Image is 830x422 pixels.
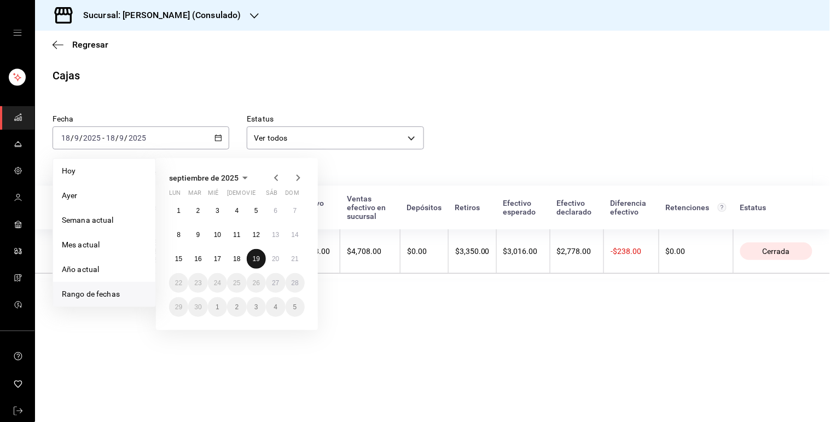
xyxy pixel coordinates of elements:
input: ---- [83,134,101,142]
button: 18 de septiembre de 2025 [227,249,246,269]
button: 1 de octubre de 2025 [208,297,227,317]
abbr: 13 de septiembre de 2025 [272,231,279,239]
label: Fecha [53,115,229,123]
button: 8 de septiembre de 2025 [169,225,188,245]
abbr: jueves [227,189,292,201]
abbr: 30 de septiembre de 2025 [194,303,201,311]
abbr: 20 de septiembre de 2025 [272,255,279,263]
abbr: 25 de septiembre de 2025 [233,279,240,287]
button: Regresar [53,39,108,50]
span: / [125,134,128,142]
div: Diferencia efectivo [611,199,653,216]
span: Semana actual [62,215,147,226]
div: Efectivo esperado [503,199,543,216]
div: $3,350.00 [455,247,490,256]
abbr: 22 de septiembre de 2025 [175,279,182,287]
button: 11 de septiembre de 2025 [227,225,246,245]
input: ---- [128,134,147,142]
button: septiembre de 2025 [169,171,252,184]
abbr: 3 de octubre de 2025 [254,303,258,311]
span: / [71,134,74,142]
div: $2,778.00 [557,247,597,256]
button: 5 de octubre de 2025 [286,297,305,317]
abbr: 4 de octubre de 2025 [274,303,277,311]
abbr: 4 de septiembre de 2025 [235,207,239,215]
div: -$238.00 [611,247,652,256]
abbr: 2 de septiembre de 2025 [196,207,200,215]
span: septiembre de 2025 [169,174,239,182]
button: 16 de septiembre de 2025 [188,249,207,269]
button: 17 de septiembre de 2025 [208,249,227,269]
div: $4,708.00 [347,247,393,256]
button: 4 de octubre de 2025 [266,297,285,317]
div: $0.00 [666,247,727,256]
abbr: 26 de septiembre de 2025 [253,279,260,287]
abbr: 7 de septiembre de 2025 [293,207,297,215]
button: 19 de septiembre de 2025 [247,249,266,269]
span: Cerrada [758,247,794,256]
button: 2 de septiembre de 2025 [188,201,207,221]
abbr: 3 de septiembre de 2025 [216,207,219,215]
div: Retenciones [665,203,727,212]
span: Hoy [62,165,147,177]
button: 1 de septiembre de 2025 [169,201,188,221]
div: $0.00 [407,247,442,256]
span: / [115,134,119,142]
abbr: 11 de septiembre de 2025 [233,231,240,239]
div: Retiros [455,203,490,212]
button: 10 de septiembre de 2025 [208,225,227,245]
button: open drawer [13,28,22,37]
input: -- [74,134,79,142]
abbr: 29 de septiembre de 2025 [175,303,182,311]
abbr: 9 de septiembre de 2025 [196,231,200,239]
abbr: 23 de septiembre de 2025 [194,279,201,287]
span: Año actual [62,264,147,275]
button: 15 de septiembre de 2025 [169,249,188,269]
button: 4 de septiembre de 2025 [227,201,246,221]
label: Estatus [247,115,423,123]
abbr: 14 de septiembre de 2025 [292,231,299,239]
button: 13 de septiembre de 2025 [266,225,285,245]
span: - [102,134,105,142]
abbr: sábado [266,189,277,201]
button: 27 de septiembre de 2025 [266,273,285,293]
button: 14 de septiembre de 2025 [286,225,305,245]
abbr: 19 de septiembre de 2025 [253,255,260,263]
button: 3 de octubre de 2025 [247,297,266,317]
abbr: lunes [169,189,181,201]
div: Depósitos [407,203,442,212]
div: $3,016.00 [503,247,543,256]
abbr: 27 de septiembre de 2025 [272,279,279,287]
abbr: 1 de septiembre de 2025 [177,207,181,215]
button: 24 de septiembre de 2025 [208,273,227,293]
span: Rango de fechas [62,288,147,300]
button: 23 de septiembre de 2025 [188,273,207,293]
abbr: 2 de octubre de 2025 [235,303,239,311]
abbr: 5 de octubre de 2025 [293,303,297,311]
abbr: viernes [247,189,256,201]
div: Efectivo declarado [556,199,597,216]
button: 28 de septiembre de 2025 [286,273,305,293]
div: Ver todos [247,126,423,149]
button: 3 de septiembre de 2025 [208,201,227,221]
abbr: 6 de septiembre de 2025 [274,207,277,215]
button: 22 de septiembre de 2025 [169,273,188,293]
button: 21 de septiembre de 2025 [286,249,305,269]
button: 25 de septiembre de 2025 [227,273,246,293]
abbr: 10 de septiembre de 2025 [214,231,221,239]
abbr: 18 de septiembre de 2025 [233,255,240,263]
button: 2 de octubre de 2025 [227,297,246,317]
abbr: 15 de septiembre de 2025 [175,255,182,263]
input: -- [119,134,125,142]
abbr: 5 de septiembre de 2025 [254,207,258,215]
button: 20 de septiembre de 2025 [266,249,285,269]
button: 30 de septiembre de 2025 [188,297,207,317]
div: Ventas efectivo en sucursal [347,194,394,221]
input: -- [106,134,115,142]
h3: Sucursal: [PERSON_NAME] (Consulado) [74,9,241,22]
abbr: martes [188,189,201,201]
abbr: 28 de septiembre de 2025 [292,279,299,287]
abbr: domingo [286,189,299,201]
abbr: 21 de septiembre de 2025 [292,255,299,263]
abbr: 12 de septiembre de 2025 [253,231,260,239]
